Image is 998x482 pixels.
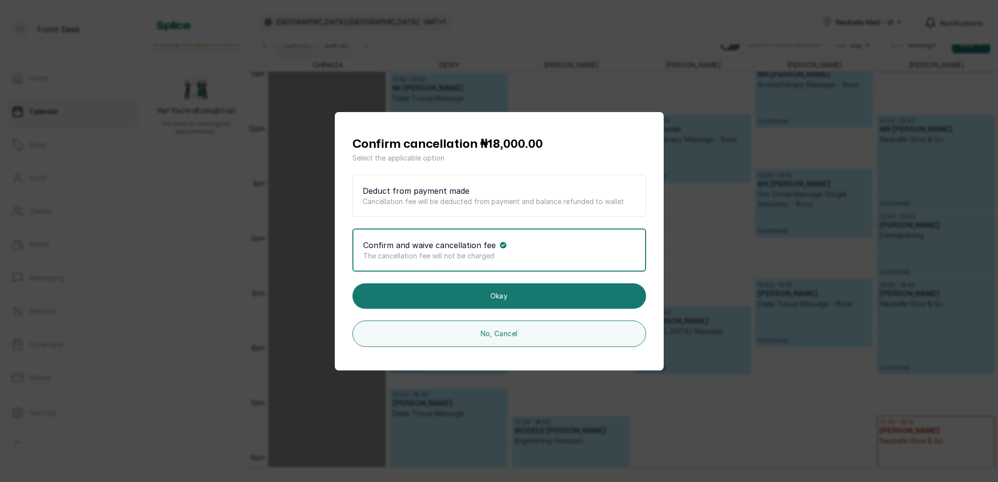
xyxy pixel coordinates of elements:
[352,283,646,309] button: Okay
[363,197,636,207] p: Cancellation fee will be deducted from payment and balance refunded to wallet
[352,321,646,347] button: No, Cancel
[352,153,646,163] p: Select the applicable option
[363,185,469,197] p: Deduct from payment made
[363,239,496,251] p: Confirm and waive cancellation fee
[363,251,635,261] p: The cancellation fee will not be charged
[352,136,646,153] h1: Confirm cancellation ₦18,000.00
